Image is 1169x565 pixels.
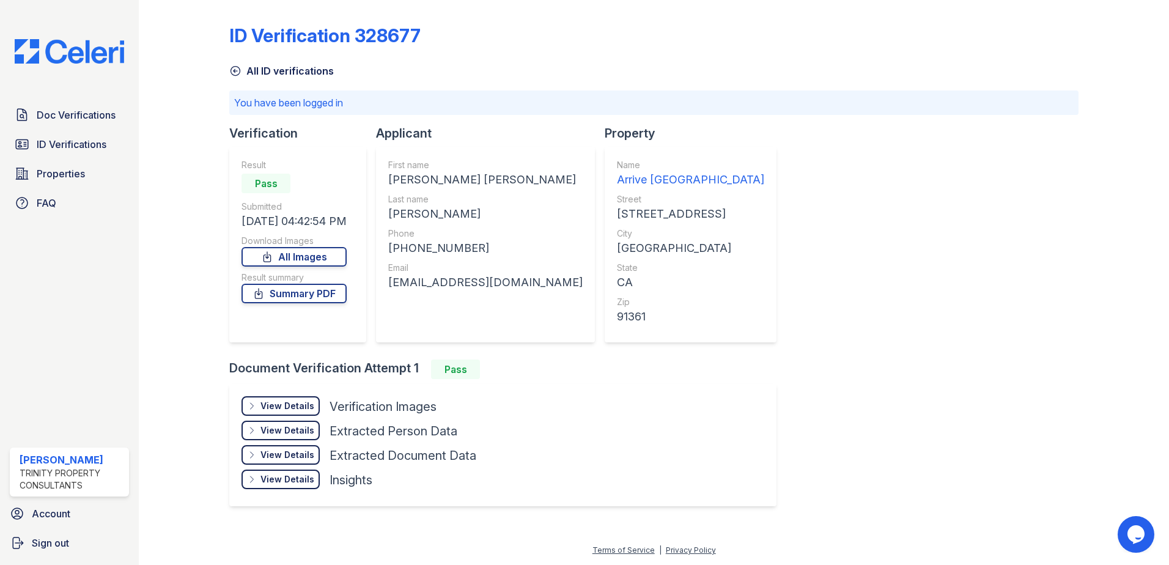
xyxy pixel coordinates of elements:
span: Doc Verifications [37,108,116,122]
a: Summary PDF [242,284,347,303]
a: Sign out [5,531,134,555]
div: [DATE] 04:42:54 PM [242,213,347,230]
div: Phone [388,227,583,240]
div: [PERSON_NAME] [388,205,583,223]
p: You have been logged in [234,95,1074,110]
div: Last name [388,193,583,205]
a: Privacy Policy [666,545,716,555]
span: Account [32,506,70,521]
div: First name [388,159,583,171]
div: [PHONE_NUMBER] [388,240,583,257]
a: FAQ [10,191,129,215]
div: Result [242,159,347,171]
div: [PERSON_NAME] [20,452,124,467]
span: ID Verifications [37,137,106,152]
img: CE_Logo_Blue-a8612792a0a2168367f1c8372b55b34899dd931a85d93a1a3d3e32e68fde9ad4.png [5,39,134,64]
div: Pass [431,360,480,379]
div: Trinity Property Consultants [20,467,124,492]
div: | [659,545,662,555]
div: Street [617,193,764,205]
div: Arrive [GEOGRAPHIC_DATA] [617,171,764,188]
div: Insights [330,471,372,489]
div: Submitted [242,201,347,213]
div: View Details [260,473,314,486]
div: View Details [260,400,314,412]
a: Doc Verifications [10,103,129,127]
div: Extracted Document Data [330,447,476,464]
div: Zip [617,296,764,308]
a: Terms of Service [592,545,655,555]
a: All ID verifications [229,64,334,78]
iframe: chat widget [1118,516,1157,553]
div: Email [388,262,583,274]
div: Download Images [242,235,347,247]
div: View Details [260,424,314,437]
div: Applicant [376,125,605,142]
a: Name Arrive [GEOGRAPHIC_DATA] [617,159,764,188]
div: Pass [242,174,290,193]
a: All Images [242,247,347,267]
div: City [617,227,764,240]
div: View Details [260,449,314,461]
div: Name [617,159,764,171]
span: FAQ [37,196,56,210]
a: ID Verifications [10,132,129,157]
div: State [617,262,764,274]
div: [PERSON_NAME] [PERSON_NAME] [388,171,583,188]
div: [GEOGRAPHIC_DATA] [617,240,764,257]
div: [STREET_ADDRESS] [617,205,764,223]
div: ID Verification 328677 [229,24,421,46]
div: Verification [229,125,376,142]
span: Sign out [32,536,69,550]
div: Document Verification Attempt 1 [229,360,786,379]
div: Property [605,125,786,142]
div: Result summary [242,271,347,284]
div: CA [617,274,764,291]
a: Account [5,501,134,526]
div: Extracted Person Data [330,423,457,440]
div: Verification Images [330,398,437,415]
span: Properties [37,166,85,181]
div: [EMAIL_ADDRESS][DOMAIN_NAME] [388,274,583,291]
div: 91361 [617,308,764,325]
a: Properties [10,161,129,186]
